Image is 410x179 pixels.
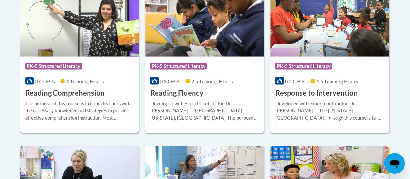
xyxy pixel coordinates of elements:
h3: Reading Comprehension [25,88,105,98]
iframe: Button to launch messaging window [384,153,405,174]
div: Developed with expert contributor, Dr. [PERSON_NAME] of The [US_STATE][GEOGRAPHIC_DATA]. Through ... [275,100,384,121]
span: PK-5 Structured Literacy [150,63,207,70]
span: 4 Training Hours [66,78,104,84]
span: PK-5 Structured Literacy [275,63,332,70]
span: 0.2 CEUs [285,78,305,84]
span: 0.4 CEUs [35,78,55,84]
span: 1.5 Training Hours [316,78,358,84]
span: 2.5 Training Hours [191,78,233,84]
h3: Reading Fluency [150,88,203,98]
h3: Response to Intervention [275,88,357,98]
span: PK-5 Structured Literacy [25,63,82,70]
span: 0.3 CEUs [160,78,180,84]
div: The purpose of this course is to equip teachers with the necessary knowledge and strategies to pr... [25,100,134,121]
div: Developed with Expert Contributor, Dr. [PERSON_NAME] of [GEOGRAPHIC_DATA][US_STATE], [GEOGRAPHIC_... [150,100,259,121]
